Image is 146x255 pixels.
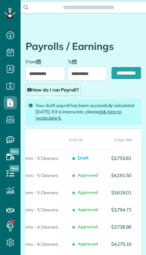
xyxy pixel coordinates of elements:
[74,221,101,233] span: Approved
[26,99,141,125] div: Your draft payroll has been successfully calculated [DATE]. If it is inaccurate, please
[103,167,134,184] td: $4,191.50
[66,129,103,150] th: Status
[74,238,101,250] span: Approved
[68,58,80,64] label: To
[103,218,134,236] td: $3,739.96
[10,165,19,172] span: New
[26,58,44,64] label: From
[103,129,134,150] th: Total Pay
[70,4,107,11] span: Search ZenMaid…
[103,150,134,167] td: $3,753.81
[26,84,81,96] a: How do I run Payroll?
[103,201,134,218] td: $3,794.72
[74,187,101,198] span: Approved
[10,148,19,155] span: New
[103,184,134,201] td: $3,619.01
[74,153,91,164] span: Draft
[26,41,141,52] h1: Payrolls / Earnings
[103,236,134,253] td: $4,275.16
[74,204,101,215] span: Approved
[74,170,101,181] span: Approved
